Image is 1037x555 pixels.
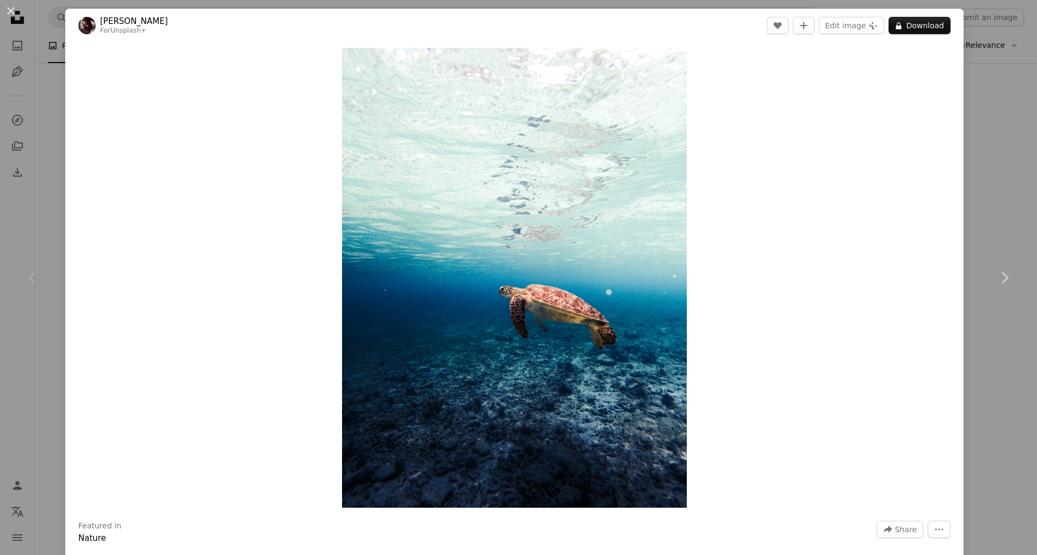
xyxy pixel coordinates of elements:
a: Next [972,226,1037,330]
h3: Featured in [78,521,121,532]
img: Go to Kevin Delval's profile [78,17,96,34]
button: Zoom in on this image [342,48,687,508]
span: Share [895,521,917,538]
button: Add to Collection [793,17,815,34]
a: Nature [78,533,106,543]
div: For [100,27,168,35]
img: a turtle swimming in the water [342,48,687,508]
a: Unsplash+ [110,27,146,34]
button: Download [889,17,951,34]
a: [PERSON_NAME] [100,16,168,27]
button: More Actions [928,521,951,538]
button: Share this image [877,521,923,538]
button: Edit image [819,17,884,34]
button: Like [767,17,788,34]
